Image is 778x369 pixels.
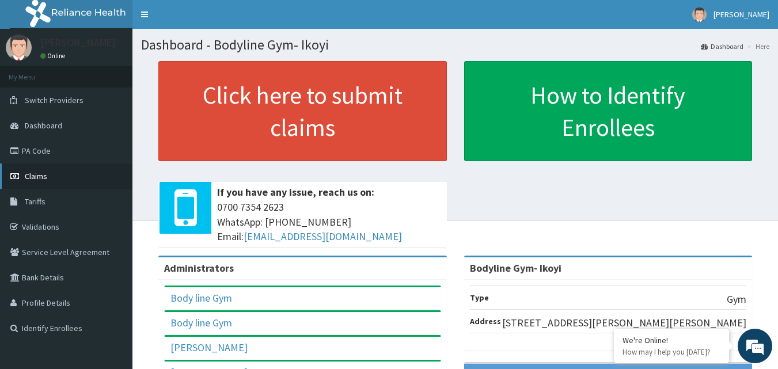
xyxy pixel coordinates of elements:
p: Gym [727,292,746,307]
p: [PERSON_NAME] [40,37,116,48]
a: [PERSON_NAME] [170,341,248,354]
b: Administrators [164,261,234,275]
p: [STREET_ADDRESS][PERSON_NAME][PERSON_NAME] [502,315,746,330]
div: Chat with us now [60,64,193,79]
a: How to Identify Enrollees [464,61,753,161]
a: Online [40,52,68,60]
span: Dashboard [25,120,62,131]
span: [PERSON_NAME] [714,9,769,20]
span: Claims [25,171,47,181]
strong: Bodyline Gym- Ikoyi [470,261,561,275]
b: Type [470,292,489,303]
span: Tariffs [25,196,45,207]
p: How may I help you today? [623,347,720,357]
a: Dashboard [701,41,743,51]
a: Body line Gym [170,316,232,329]
span: Switch Providers [25,95,84,105]
h1: Dashboard - Bodyline Gym- Ikoyi [141,37,769,52]
b: If you have any issue, reach us on: [217,185,374,199]
b: Address [470,316,501,326]
div: We're Online! [623,335,720,345]
textarea: Type your message and hit 'Enter' [6,246,219,287]
li: Here [745,41,769,51]
a: Body line Gym [170,291,232,305]
a: Click here to submit claims [158,61,447,161]
img: User Image [6,35,32,60]
span: We're online! [67,111,159,227]
img: User Image [692,7,707,22]
div: Minimize live chat window [189,6,217,33]
span: 0700 7354 2623 WhatsApp: [PHONE_NUMBER] Email: [217,200,441,244]
a: [EMAIL_ADDRESS][DOMAIN_NAME] [244,230,402,243]
img: d_794563401_company_1708531726252_794563401 [21,58,47,86]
